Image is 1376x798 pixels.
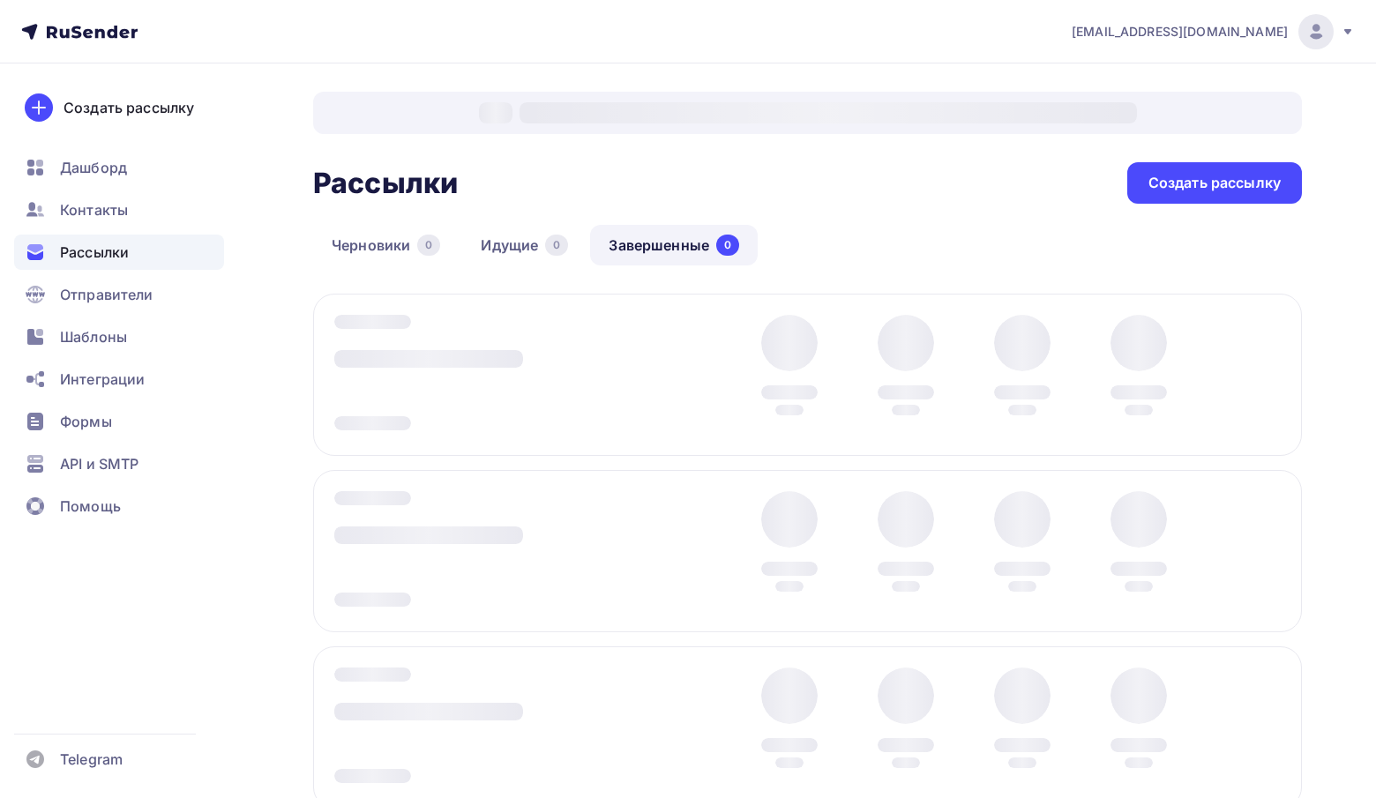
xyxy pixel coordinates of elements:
[1072,23,1288,41] span: [EMAIL_ADDRESS][DOMAIN_NAME]
[462,225,587,265] a: Идущие0
[60,749,123,770] span: Telegram
[14,404,224,439] a: Формы
[1072,14,1355,49] a: [EMAIL_ADDRESS][DOMAIN_NAME]
[60,157,127,178] span: Дашборд
[14,150,224,185] a: Дашборд
[545,235,568,256] div: 0
[14,235,224,270] a: Рассылки
[313,225,459,265] a: Черновики0
[60,242,129,263] span: Рассылки
[60,496,121,517] span: Помощь
[313,166,458,201] h2: Рассылки
[14,319,224,354] a: Шаблоны
[60,199,128,220] span: Контакты
[417,235,440,256] div: 0
[1148,173,1281,193] div: Создать рассылку
[590,225,758,265] a: Завершенные0
[60,411,112,432] span: Формы
[716,235,739,256] div: 0
[14,192,224,227] a: Контакты
[60,284,153,305] span: Отправители
[60,453,138,474] span: API и SMTP
[64,97,194,118] div: Создать рассылку
[60,369,145,390] span: Интеграции
[14,277,224,312] a: Отправители
[60,326,127,347] span: Шаблоны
